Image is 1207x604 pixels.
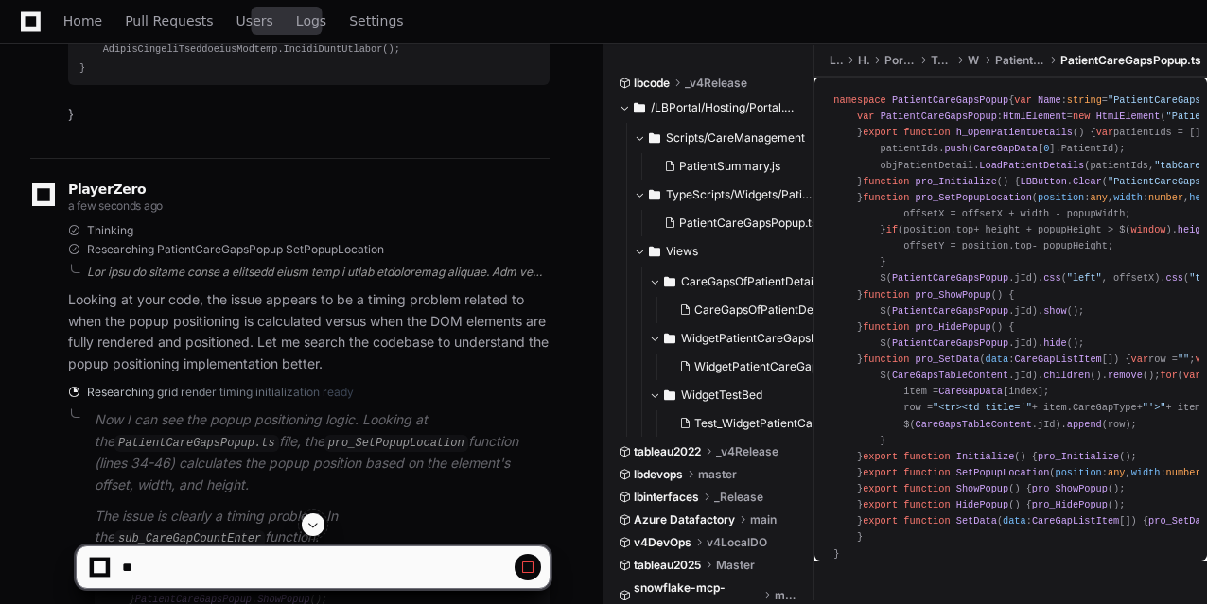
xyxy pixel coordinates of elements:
span: Name [1038,95,1061,106]
span: WidgetTestBed [681,388,762,403]
svg: Directory [634,96,645,119]
button: Views [634,236,815,267]
button: WidgetPatientCareGapsPopup [649,323,831,354]
span: function [863,192,909,203]
span: Settings [349,15,403,26]
span: WidgetPatientCareGapsPopup [681,331,831,346]
span: Widgets [968,53,980,68]
span: position [1056,467,1102,478]
span: "'>" [1143,402,1166,413]
span: window [1131,224,1166,235]
span: export [863,483,898,494]
span: h_OpenPatientDetails [956,127,1073,138]
span: top [1014,240,1031,251]
span: PatientSummary.js [679,159,780,174]
svg: Directory [664,270,675,293]
span: var [857,111,874,122]
svg: Directory [649,240,660,263]
svg: Directory [649,183,660,206]
span: var [1183,370,1200,381]
span: "left" [1067,272,1102,284]
span: lbdevops [634,467,683,482]
span: "" [1178,354,1189,365]
button: PatientCareGapsPopup.ts [656,210,817,236]
span: Users [236,15,273,26]
span: function [903,451,950,462]
span: CareGapsTableContent [892,370,1008,381]
span: function [863,289,909,301]
span: pro_SetData [916,354,980,365]
span: Initialize [956,451,1015,462]
span: Researching PatientCareGapsPopup SetPopupLocation [87,242,384,257]
span: width [1131,467,1161,478]
span: width [1113,192,1143,203]
span: Azure Datafactory [634,512,735,527]
span: lbinterfaces [634,490,699,505]
span: PatientCareGapsPopup [892,337,1008,349]
span: CareGapData [938,386,1003,397]
span: a few seconds ago [68,198,163,213]
span: Test_WidgetPatientCareGapsPopup.cshtml [694,416,924,431]
span: Thinking [87,223,133,238]
span: export [863,451,898,462]
button: /LBPortal/Hosting/Portal.WebNew [619,93,800,123]
span: "<tr><td title='" [933,402,1032,413]
span: CareGapListItem [1014,354,1101,365]
span: Hosting [858,53,869,68]
span: TypeScripts/Widgets/PatientCareGapsPopup [666,187,815,202]
span: PatientCareGapsPopup.ts [679,216,817,231]
code: PatientCareGapsPopup.ts [114,435,279,452]
span: master [698,467,737,482]
span: data [986,354,1009,365]
span: PatientCareGapsPopup [881,111,997,122]
span: append [1067,419,1102,430]
span: any [1090,192,1107,203]
span: function [903,127,950,138]
span: top [956,224,973,235]
span: WidgetPatientCareGapsPopup.cshtml [694,359,897,374]
span: CareGapsTableContent [916,419,1032,430]
span: remove [1108,370,1143,381]
span: CareGapType [1073,402,1137,413]
span: HtmlElement [1003,111,1067,122]
p: The issue is clearly a timing problem. In the function: [95,506,550,549]
span: _v4Release [716,444,778,459]
span: any [1108,467,1125,478]
span: function [863,321,909,333]
span: function [863,354,909,365]
span: pro_SetPopupLocation [916,192,1032,203]
span: pro_ShowPopup [1032,483,1108,494]
span: CareGapsOfPatientDetailPopUp.cshtml [694,302,904,318]
div: { : = ; : = ( ); : = ( ); : = ( ); : [] = < >(); objPatientDetail; { : ; : ; : ; : ; : ; : ; } ( ... [833,93,1188,562]
span: PatientCareGapsPopup [892,95,1008,106]
span: jId [1014,337,1031,349]
span: PlayerZero [68,183,146,195]
span: LBButton [1021,176,1067,187]
span: ShowPopup [956,483,1008,494]
span: namespace [833,95,885,106]
span: /LBPortal/Hosting/Portal.WebNew [651,100,800,115]
span: _Release [714,490,763,505]
span: function [903,483,950,494]
span: var [1096,127,1113,138]
code: pro_SetPopupLocation [324,435,468,452]
span: function [903,467,950,478]
span: LBPortal [830,53,843,68]
span: main [750,512,777,527]
span: jId [1014,305,1031,317]
span: position [1038,192,1084,203]
span: CareGapsOfPatientDetailPopUp [681,274,831,289]
span: : [] [986,354,1114,365]
span: pro_HidePopup [916,321,991,333]
span: Views [666,244,698,259]
span: var [1014,95,1031,106]
span: pro_ShowPopup [916,289,991,301]
span: push [944,143,968,154]
span: HtmlElement [1096,111,1161,122]
span: lbcode [634,76,670,91]
button: PatientSummary.js [656,153,804,180]
span: string [1067,95,1102,106]
span: PatientCareGapsPopup [892,305,1008,317]
span: jId [1014,272,1031,284]
button: CareGapsOfPatientDetailPopUp.cshtml [672,297,834,323]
